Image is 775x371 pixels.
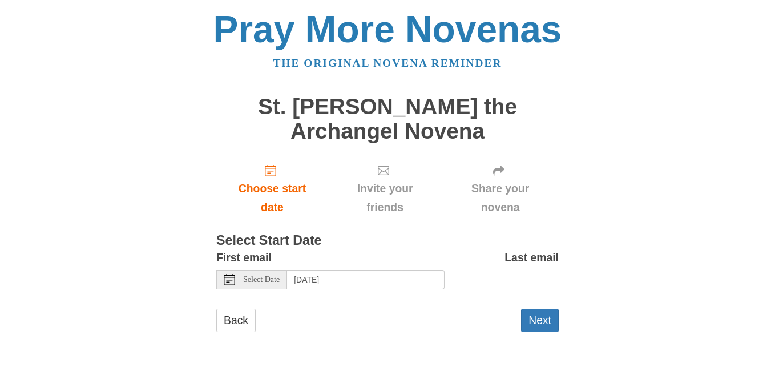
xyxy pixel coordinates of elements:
[216,309,256,332] a: Back
[521,309,559,332] button: Next
[328,155,442,223] div: Click "Next" to confirm your start date first.
[340,179,430,217] span: Invite your friends
[453,179,547,217] span: Share your novena
[243,276,280,284] span: Select Date
[442,155,559,223] div: Click "Next" to confirm your start date first.
[216,155,328,223] a: Choose start date
[228,179,317,217] span: Choose start date
[504,248,559,267] label: Last email
[216,95,559,143] h1: St. [PERSON_NAME] the Archangel Novena
[213,8,562,50] a: Pray More Novenas
[216,248,272,267] label: First email
[216,233,559,248] h3: Select Start Date
[273,57,502,69] a: The original novena reminder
